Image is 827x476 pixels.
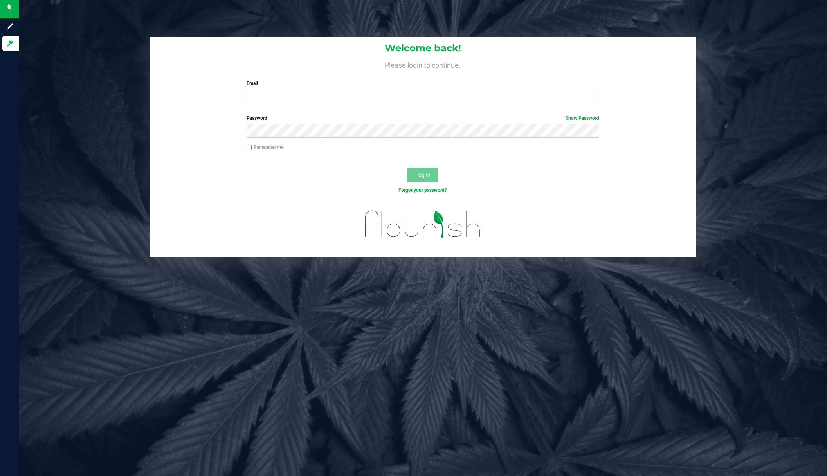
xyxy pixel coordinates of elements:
label: Remember me [247,144,283,151]
label: Email [247,80,599,87]
input: Remember me [247,145,252,150]
a: Forgot your password? [398,188,447,193]
span: Password [247,115,267,121]
img: flourish_logo.svg [355,202,491,246]
a: Show Password [566,115,599,121]
span: Log In [415,172,431,178]
h1: Welcome back! [150,43,696,53]
h4: Please login to continue. [150,59,696,69]
inline-svg: Log in [6,40,14,47]
button: Log In [407,168,438,182]
inline-svg: Sign up [6,23,14,31]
